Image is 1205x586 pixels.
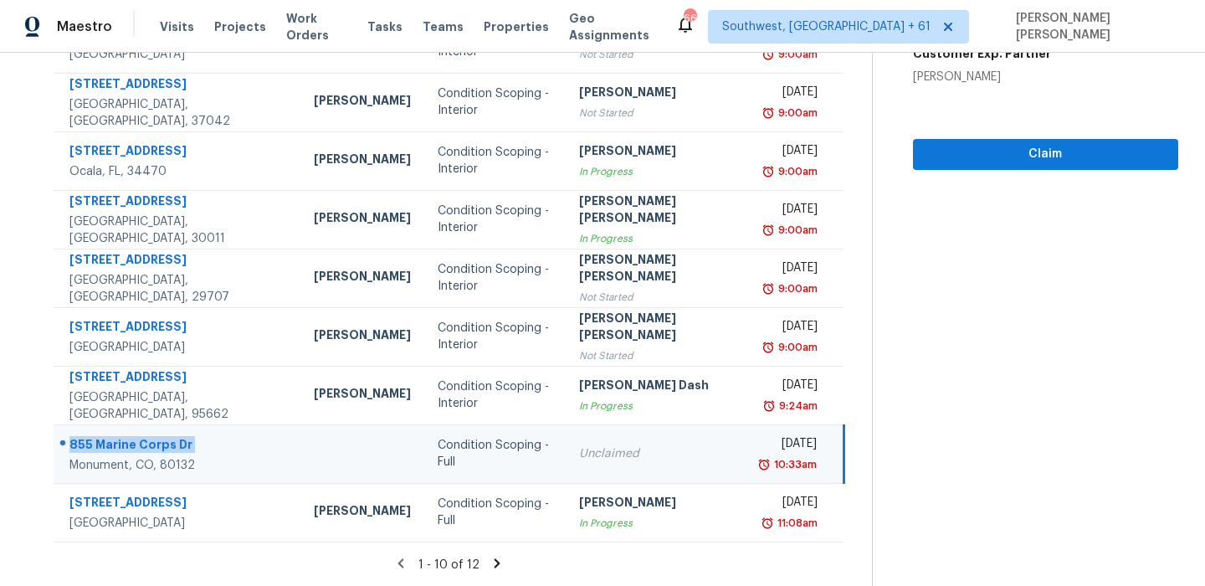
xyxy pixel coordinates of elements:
div: [PERSON_NAME] [579,142,736,163]
div: [DATE] [762,84,818,105]
div: [DATE] [762,201,818,222]
div: [DATE] [762,142,818,163]
div: 9:24am [776,398,818,414]
span: Properties [484,18,549,35]
div: [PERSON_NAME] [314,326,411,347]
div: [STREET_ADDRESS] [69,368,287,389]
div: [PERSON_NAME] Dash [579,377,736,398]
div: In Progress [579,398,736,414]
span: 1 - 10 of 12 [418,559,479,571]
div: Not Started [579,289,736,306]
div: [PERSON_NAME] [314,92,411,113]
div: [PERSON_NAME] [PERSON_NAME] [579,251,736,289]
div: Not Started [579,105,736,121]
div: [STREET_ADDRESS] [69,318,287,339]
div: Monument, CO, 80132 [69,457,287,474]
span: Projects [214,18,266,35]
div: [DATE] [762,494,818,515]
img: Overdue Alarm Icon [761,339,775,356]
button: Claim [913,139,1178,170]
img: Overdue Alarm Icon [761,280,775,297]
div: Not Started [579,347,736,364]
img: Overdue Alarm Icon [761,46,775,63]
div: Unclaimed [579,445,736,462]
div: Condition Scoping - Interior [438,203,552,236]
div: 9:00am [775,46,818,63]
div: [DATE] [762,377,818,398]
img: Overdue Alarm Icon [761,515,774,532]
div: [STREET_ADDRESS] [69,494,287,515]
div: Condition Scoping - Interior [438,85,552,119]
div: [STREET_ADDRESS] [69,142,287,163]
div: [PERSON_NAME] [314,502,411,523]
div: [PERSON_NAME] [PERSON_NAME] [579,193,736,230]
div: [STREET_ADDRESS] [69,193,287,213]
div: In Progress [579,515,736,532]
div: [PERSON_NAME] [314,268,411,289]
div: 9:00am [775,339,818,356]
div: Not Started [579,46,736,63]
div: [PERSON_NAME] [913,69,1051,85]
img: Overdue Alarm Icon [761,105,775,121]
div: 9:00am [775,222,818,239]
img: Overdue Alarm Icon [761,163,775,180]
img: Overdue Alarm Icon [757,456,771,473]
h5: Customer Exp. Partner [913,45,1051,62]
div: [GEOGRAPHIC_DATA], [GEOGRAPHIC_DATA], 37042 [69,96,287,130]
div: Condition Scoping - Interior [438,261,552,295]
div: [GEOGRAPHIC_DATA] [69,515,287,532]
span: Teams [423,18,464,35]
div: [DATE] [762,318,818,339]
div: [GEOGRAPHIC_DATA] [69,46,287,63]
div: [PERSON_NAME] [314,209,411,230]
span: Claim [926,144,1165,165]
span: Visits [160,18,194,35]
div: Condition Scoping - Interior [438,144,552,177]
div: [PERSON_NAME] [314,385,411,406]
span: Maestro [57,18,112,35]
div: In Progress [579,163,736,180]
div: [DATE] [762,260,818,280]
div: [PERSON_NAME] [579,84,736,105]
span: Southwest, [GEOGRAPHIC_DATA] + 61 [722,18,931,35]
div: In Progress [579,230,736,247]
img: Overdue Alarm Icon [761,222,775,239]
div: 11:08am [774,515,818,532]
div: [PERSON_NAME] [579,494,736,515]
div: [GEOGRAPHIC_DATA], [GEOGRAPHIC_DATA], 95662 [69,389,287,423]
div: 10:33am [771,456,817,473]
div: [PERSON_NAME] [PERSON_NAME] [579,310,736,347]
div: 855 Marine Corps Dr [69,436,287,457]
div: Condition Scoping - Interior [438,320,552,353]
div: [GEOGRAPHIC_DATA] [69,339,287,356]
div: [STREET_ADDRESS] [69,75,287,96]
div: 9:00am [775,280,818,297]
span: [PERSON_NAME] [PERSON_NAME] [1009,10,1180,44]
div: [STREET_ADDRESS] [69,251,287,272]
div: Condition Scoping - Full [438,437,552,470]
div: Condition Scoping - Interior [438,378,552,412]
span: Tasks [367,21,403,33]
span: Geo Assignments [569,10,656,44]
div: Ocala, FL, 34470 [69,163,287,180]
div: [DATE] [762,435,817,456]
div: Condition Scoping - Full [438,496,552,529]
div: [GEOGRAPHIC_DATA], [GEOGRAPHIC_DATA], 29707 [69,272,287,306]
span: Work Orders [286,10,347,44]
div: [PERSON_NAME] [314,151,411,172]
div: 666 [684,10,695,27]
div: 9:00am [775,105,818,121]
img: Overdue Alarm Icon [762,398,776,414]
div: [GEOGRAPHIC_DATA], [GEOGRAPHIC_DATA], 30011 [69,213,287,247]
div: 9:00am [775,163,818,180]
